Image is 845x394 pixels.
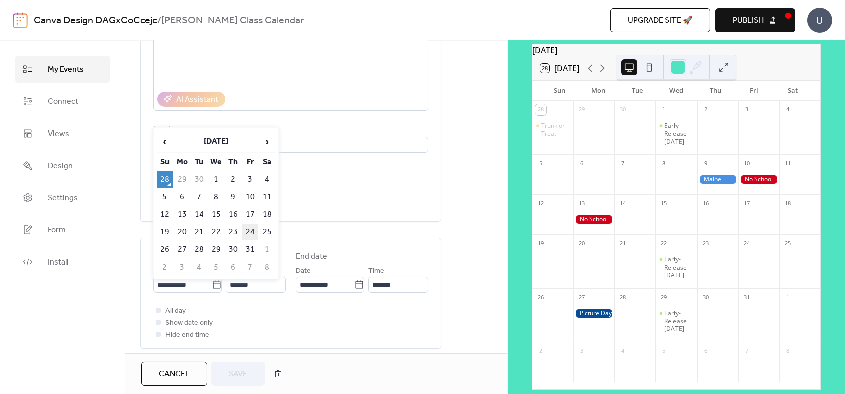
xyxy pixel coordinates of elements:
span: Form [48,224,66,236]
span: Upgrade site 🚀 [628,15,693,27]
div: 22 [658,238,669,249]
div: 31 [741,292,752,303]
th: [DATE] [174,131,258,153]
a: Views [15,120,110,147]
a: My Events [15,56,110,83]
th: Mo [174,154,190,170]
th: Sa [259,154,275,170]
div: 28 [617,292,628,303]
div: 10 [741,158,752,169]
span: Time [368,265,384,277]
span: Hide end time [165,329,209,341]
a: Settings [15,184,110,211]
span: › [260,132,275,152]
div: 29 [658,292,669,303]
img: logo [13,12,28,28]
div: 8 [658,158,669,169]
a: Form [15,216,110,243]
span: Settings [48,192,78,204]
div: 23 [700,238,711,249]
div: 7 [617,158,628,169]
td: 27 [174,241,190,258]
td: 29 [208,241,224,258]
td: 9 [225,189,241,205]
td: 14 [191,206,207,223]
td: 6 [225,259,241,276]
td: 23 [225,224,241,240]
span: Connect [48,96,78,108]
div: 1 [658,104,669,115]
td: 11 [259,189,275,205]
div: Sun [540,81,579,101]
div: End date [296,251,327,263]
td: 30 [191,171,207,188]
div: No School [573,215,614,224]
span: Publish [733,15,764,27]
div: 28 [535,104,546,115]
div: Early-Release Wednesday [655,309,697,333]
div: 24 [741,238,752,249]
span: ‹ [157,132,173,152]
div: Early-Release [DATE] [664,309,693,333]
span: All day [165,305,186,317]
td: 1 [208,171,224,188]
a: Design [15,152,110,179]
div: Thu [696,81,735,101]
div: 18 [782,198,793,209]
div: Mon [579,81,618,101]
td: 28 [157,171,173,188]
div: Wed [657,81,696,101]
th: We [208,154,224,170]
td: 15 [208,206,224,223]
div: Trunk or Treat [541,122,569,138]
div: 27 [576,292,587,303]
td: 17 [242,206,258,223]
td: 20 [174,224,190,240]
th: Su [157,154,173,170]
td: 31 [242,241,258,258]
div: 20 [576,238,587,249]
div: Picture Day [573,309,614,318]
span: My Events [48,64,84,76]
div: 26 [535,292,546,303]
span: Cancel [159,368,190,380]
button: 28[DATE] [537,61,583,75]
span: Show date only [165,317,213,329]
td: 26 [157,241,173,258]
div: Maine Wildlife Park Field Trip [697,175,738,184]
td: 10 [242,189,258,205]
td: 1 [259,241,275,258]
div: 2 [535,345,546,356]
div: 4 [617,345,628,356]
div: 15 [658,198,669,209]
th: Th [225,154,241,170]
div: No School [738,175,779,184]
td: 4 [191,259,207,276]
div: 13 [576,198,587,209]
div: Trunk or Treat [532,122,573,138]
td: 2 [225,171,241,188]
div: Sat [773,81,812,101]
div: Tue [618,81,657,101]
button: Upgrade site 🚀 [610,8,710,32]
td: 5 [157,189,173,205]
div: 11 [782,158,793,169]
th: Tu [191,154,207,170]
td: 5 [208,259,224,276]
div: 29 [576,104,587,115]
button: Cancel [141,362,207,386]
td: 2 [157,259,173,276]
div: 19 [535,238,546,249]
span: Views [48,128,69,140]
div: 25 [782,238,793,249]
div: 6 [576,158,587,169]
div: 3 [576,345,587,356]
a: Canva Design DAGxCoCcejc [34,11,157,30]
td: 4 [259,171,275,188]
div: 7 [741,345,752,356]
td: 25 [259,224,275,240]
td: 7 [242,259,258,276]
div: 30 [617,104,628,115]
td: 12 [157,206,173,223]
